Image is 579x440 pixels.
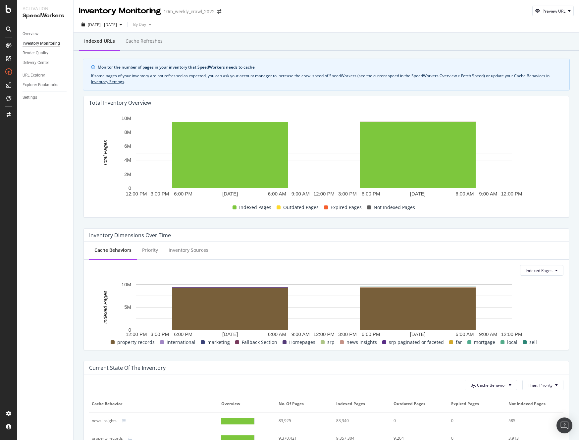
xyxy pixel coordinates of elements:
div: Settings [23,94,37,101]
text: 12:00 PM [501,191,522,196]
div: Inventory Sources [169,247,208,253]
span: By: Cache Behavior [470,382,506,388]
span: Fallback Section [242,338,277,346]
text: 6:00 AM [455,331,474,337]
text: [DATE] [222,191,238,196]
svg: A chart. [89,115,558,202]
div: URL Explorer [23,72,45,79]
text: 6:00 AM [455,191,474,196]
text: 3:00 PM [338,191,357,196]
text: 2M [124,171,131,177]
text: 8M [124,129,131,135]
div: Explorer Bookmarks [23,82,58,88]
text: 10M [122,115,131,121]
text: 12:00 PM [126,191,147,196]
span: Indexed Pages [239,203,271,211]
text: 3:00 PM [150,331,169,337]
text: 0 [129,327,131,333]
span: srp paginated or faceted [389,338,444,346]
button: [DATE] - [DATE] [79,19,125,30]
text: 6:00 PM [362,331,380,337]
div: Total Inventory Overview [89,99,151,106]
a: URL Explorer [23,72,69,79]
span: No. of Pages [279,401,329,407]
div: 0 [394,418,441,424]
span: Cache Behavior [92,401,214,407]
span: marketing [207,338,230,346]
button: Then: Priority [522,380,563,390]
text: 6:00 AM [268,191,286,196]
a: Settings [23,94,69,101]
div: Open Intercom Messenger [556,417,572,433]
text: 6M [124,143,131,149]
text: 9:00 AM [291,331,310,337]
div: Monitor the number of pages in your inventory that SpeedWorkers needs to cache [98,64,561,70]
span: Indexed Pages [336,401,387,407]
a: Render Quality [23,50,69,57]
div: If some pages of your inventory are not refreshed as expected, you can ask your account manager t... [91,73,561,85]
text: 12:00 PM [501,331,522,337]
span: news insights [346,338,377,346]
span: Not Indexed Pages [508,401,559,407]
div: 83,925 [279,418,326,424]
text: 3:00 PM [150,191,169,196]
a: Explorer Bookmarks [23,82,69,88]
div: Cache Behaviors [94,247,132,253]
text: 3:00 PM [338,331,357,337]
svg: A chart. [89,281,558,338]
span: Expired Pages [451,401,502,407]
span: sell [529,338,537,346]
div: Preview URL [543,8,565,14]
a: Delivery Center [23,59,69,66]
div: Current state of the inventory [89,364,166,371]
text: 9:00 AM [479,191,497,196]
button: By: Cache Behavior [465,380,517,390]
div: Overview [23,30,38,37]
span: far [456,338,462,346]
a: Inventory Monitoring [23,40,69,47]
div: Inventory Monitoring [79,5,161,17]
div: Render Quality [23,50,48,57]
span: Homepages [289,338,315,346]
div: 83,340 [336,418,383,424]
div: 10m_weekly_crawl_2022 [164,8,215,15]
span: Outdated Pages [283,203,319,211]
div: 0 [451,418,498,424]
text: [DATE] [222,331,238,337]
div: arrow-right-arrow-left [217,9,221,14]
div: Inventory Monitoring [23,40,60,47]
div: SpeedWorkers [23,12,68,20]
div: 585 [508,418,555,424]
text: 6:00 AM [268,331,286,337]
span: Outdated Pages [394,401,444,407]
text: 9:00 AM [291,191,310,196]
text: 9:00 AM [479,331,497,337]
span: Not Indexed Pages [374,203,415,211]
text: 6:00 PM [174,191,192,196]
text: 10M [122,282,131,287]
text: 6:00 PM [174,331,192,337]
button: Preview URL [532,6,574,16]
div: Inventory Dimensions Over Time [89,232,171,239]
div: Indexed URLs [84,38,115,44]
button: By Day [131,19,154,30]
span: local [507,338,517,346]
div: Cache refreshes [126,38,163,44]
span: By Day [131,22,146,27]
span: Overview [221,401,272,407]
text: Indexed Pages [102,291,108,324]
text: 12:00 PM [313,191,335,196]
text: 4M [124,157,131,163]
text: 6:00 PM [362,191,380,196]
div: info banner [83,59,570,90]
text: [DATE] [410,331,426,337]
div: Priority [142,247,158,253]
span: mortgage [474,338,495,346]
text: 12:00 PM [126,331,147,337]
span: Then: Priority [528,382,553,388]
text: Total Pages [102,140,108,166]
span: Indexed Pages [526,268,553,273]
text: 5M [124,304,131,310]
